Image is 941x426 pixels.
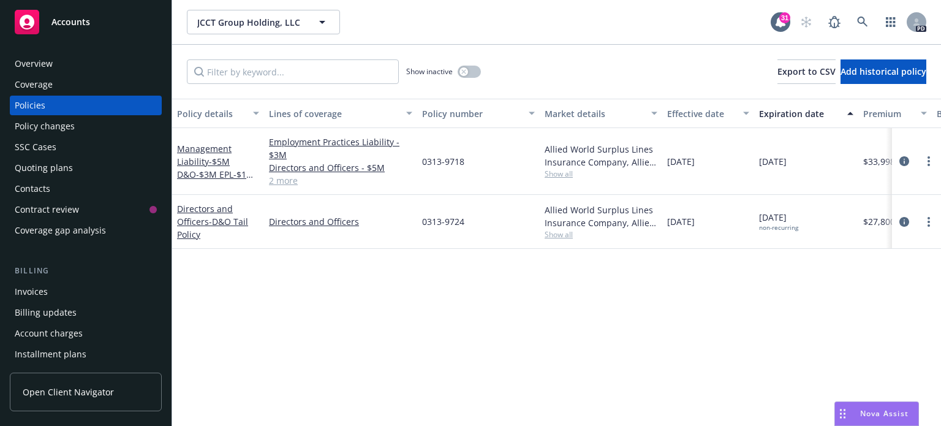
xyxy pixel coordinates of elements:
button: Export to CSV [777,59,836,84]
a: Account charges [10,324,162,343]
div: 31 [779,12,790,23]
div: Billing [10,265,162,277]
a: circleInformation [897,215,912,229]
a: Management Liability [177,143,254,193]
a: Billing updates [10,303,162,322]
a: Invoices [10,282,162,302]
div: Billing updates [15,303,77,322]
span: [DATE] [667,215,695,228]
div: Contract review [15,200,79,219]
a: SSC Cases [10,137,162,157]
div: Expiration date [759,107,840,120]
input: Filter by keyword... [187,59,399,84]
a: Directors and Officers - $5M [269,161,412,174]
a: Directors and Officers [177,203,248,240]
div: Effective date [667,107,736,120]
a: Contract review [10,200,162,219]
button: Effective date [662,99,754,128]
div: Policy changes [15,116,75,136]
a: Quoting plans [10,158,162,178]
div: Overview [15,54,53,74]
div: Account charges [15,324,83,343]
span: - $5M D&O-$3M EPL-$1M FID- $1M CRM [177,156,254,193]
span: Open Client Navigator [23,386,114,398]
span: 0313-9718 [422,155,464,168]
a: Coverage gap analysis [10,221,162,240]
span: 0313-9724 [422,215,464,228]
a: Policy changes [10,116,162,136]
span: - D&O Tail Policy [177,216,248,240]
button: Lines of coverage [264,99,417,128]
button: Nova Assist [834,401,919,426]
div: SSC Cases [15,137,56,157]
button: Expiration date [754,99,858,128]
span: $27,800.00 [863,215,907,228]
span: $33,998.00 [863,155,907,168]
span: Show all [545,229,657,240]
span: [DATE] [759,155,787,168]
div: Premium [863,107,913,120]
div: Allied World Surplus Lines Insurance Company, Allied World Assurance Company (AWAC) [545,143,657,169]
a: Contacts [10,179,162,199]
button: Add historical policy [841,59,926,84]
div: Allied World Surplus Lines Insurance Company, Allied World Assurance Company (AWAC) [545,203,657,229]
div: Coverage gap analysis [15,221,106,240]
a: circleInformation [897,154,912,169]
span: Export to CSV [777,66,836,77]
button: Premium [858,99,932,128]
a: 2 more [269,174,412,187]
a: Accounts [10,5,162,39]
span: Show inactive [406,66,453,77]
div: Installment plans [15,344,86,364]
a: Directors and Officers [269,215,412,228]
span: Add historical policy [841,66,926,77]
div: Invoices [15,282,48,302]
a: Overview [10,54,162,74]
button: Policy details [172,99,264,128]
span: [DATE] [667,155,695,168]
div: Market details [545,107,644,120]
span: Show all [545,169,657,179]
a: Report a Bug [822,10,847,34]
div: Policies [15,96,45,115]
span: Accounts [51,17,90,27]
button: Market details [540,99,662,128]
a: Employment Practices Liability - $3M [269,135,412,161]
div: Drag to move [835,402,850,425]
div: Policy number [422,107,521,120]
button: Policy number [417,99,540,128]
a: more [921,154,936,169]
a: Policies [10,96,162,115]
div: Quoting plans [15,158,73,178]
div: Contacts [15,179,50,199]
div: Policy details [177,107,246,120]
a: more [921,215,936,229]
span: [DATE] [759,211,798,232]
span: JCCT Group Holding, LLC [197,16,303,29]
div: Coverage [15,75,53,94]
div: non-recurring [759,224,798,232]
a: Start snowing [794,10,818,34]
a: Installment plans [10,344,162,364]
a: Coverage [10,75,162,94]
span: Nova Assist [860,408,909,419]
a: Switch app [879,10,903,34]
a: Search [850,10,875,34]
button: JCCT Group Holding, LLC [187,10,340,34]
div: Lines of coverage [269,107,399,120]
